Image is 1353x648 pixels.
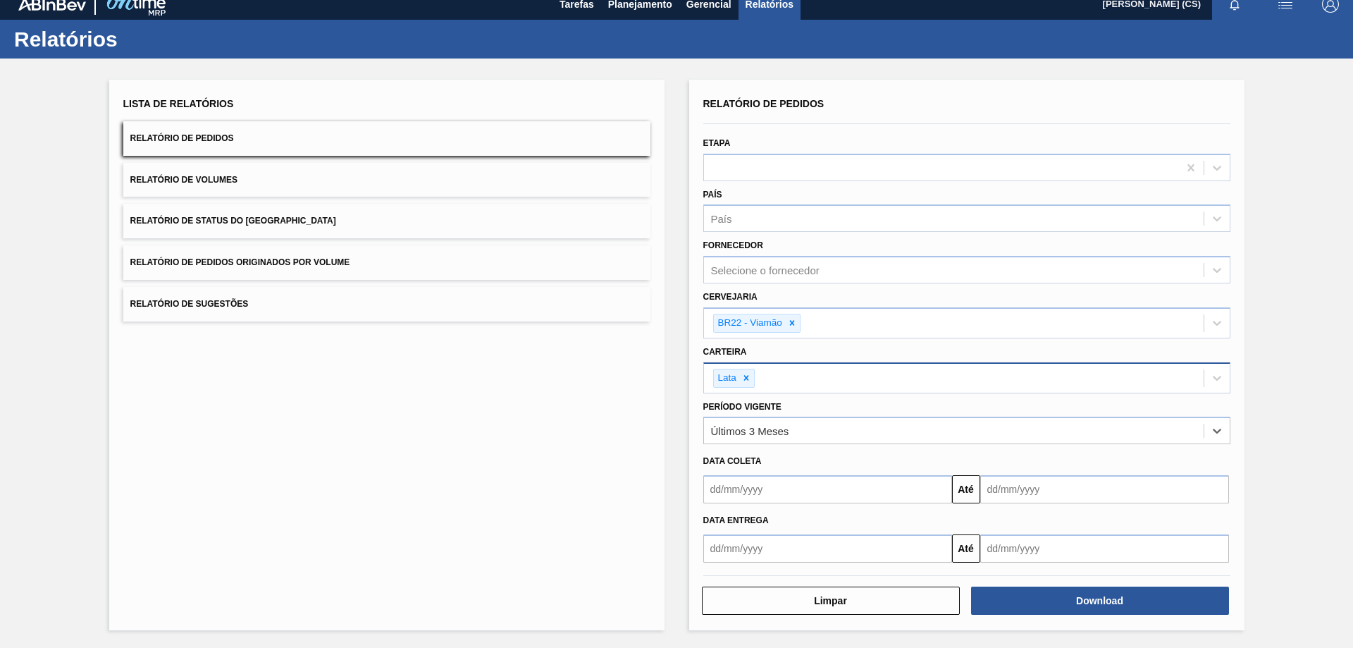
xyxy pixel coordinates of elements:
label: Período Vigente [703,402,781,412]
div: Últimos 3 Meses [711,425,789,437]
span: Relatório de Volumes [130,175,237,185]
button: Limpar [702,587,960,615]
span: Relatório de Pedidos [130,133,234,143]
button: Relatório de Pedidos Originados por Volume [123,245,650,280]
input: dd/mm/yyyy [703,475,952,503]
div: País [711,213,732,225]
div: Selecione o fornecedor [711,264,820,276]
label: Fornecedor [703,240,763,250]
button: Até [952,534,980,563]
label: Cervejaria [703,292,758,302]
h1: Relatórios [14,31,264,47]
label: Carteira [703,347,747,357]
label: País [703,190,722,200]
input: dd/mm/yyyy [980,475,1229,503]
span: Relatório de Status do [GEOGRAPHIC_DATA] [130,216,336,226]
button: Relatório de Status do [GEOGRAPHIC_DATA] [123,204,650,238]
label: Etapa [703,138,731,148]
button: Até [952,475,980,503]
div: Lata [714,369,739,387]
button: Download [971,587,1229,615]
button: Relatório de Volumes [123,163,650,197]
span: Data coleta [703,456,762,466]
input: dd/mm/yyyy [980,534,1229,563]
button: Relatório de Pedidos [123,121,650,156]
span: Relatório de Sugestões [130,299,249,309]
span: Relatório de Pedidos [703,98,824,109]
span: Data entrega [703,515,769,525]
span: Lista de Relatórios [123,98,234,109]
div: BR22 - Viamão [714,314,784,332]
span: Relatório de Pedidos Originados por Volume [130,257,350,267]
button: Relatório de Sugestões [123,287,650,322]
input: dd/mm/yyyy [703,534,952,563]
